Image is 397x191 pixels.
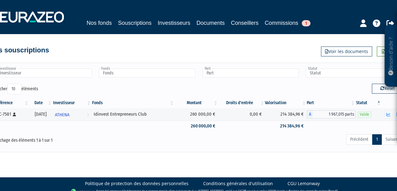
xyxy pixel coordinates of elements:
[174,98,218,108] th: Montant: activer pour trier la colonne par ordre croissant
[87,19,112,27] a: Nos fonds
[307,110,313,118] span: A
[13,113,16,116] i: [Français] Personne physique
[91,98,174,108] th: Fonds: activer pour trier la colonne par ordre croissant
[218,98,265,108] th: Droits d'entrée: activer pour trier la colonne par ordre croissant
[265,98,306,108] th: Valorisation: activer pour trier la colonne par ordre croissant
[307,98,356,108] th: Part: activer pour trier la colonne par ordre croissant
[307,110,356,118] div: A - Idinvest Entrepreneurs Club
[52,108,91,121] a: ATHENA
[174,121,218,131] td: 260 000,00 €
[52,98,91,108] th: Investisseur: activer pour trier la colonne par ordre croissant
[321,47,372,56] a: Voir les documents
[387,28,395,84] p: Besoin d'aide ?
[218,108,265,121] td: 0,00 €
[265,19,310,27] a: Commissions1
[372,134,382,145] a: 1
[158,19,190,27] a: Investisseurs
[174,108,218,121] td: 260 000,00 €
[118,19,151,28] a: Souscriptions
[288,180,320,187] a: CGU Lemonway
[7,84,21,94] select: Afficheréléments
[197,19,225,27] a: Documents
[265,121,306,131] td: 214 384,96 €
[85,180,189,187] a: Politique de protection des données personnelles
[313,110,356,118] span: 1 967,015 parts
[29,98,52,108] th: Date: activer pour trier la colonne par ordre croissant
[31,111,50,118] div: [DATE]
[87,109,89,121] i: Voir l'investisseur
[302,20,310,26] span: 1
[265,108,306,121] td: 214 384,96 €
[231,19,259,27] a: Conseillers
[358,112,371,118] span: Valide
[203,180,273,187] a: Conditions générales d'utilisation
[55,109,69,121] span: ATHENA
[355,98,381,108] th: Statut : activer pour trier la colonne par ordre d&eacute;croissant
[94,111,172,118] div: Idinvest Entrepreneurs Club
